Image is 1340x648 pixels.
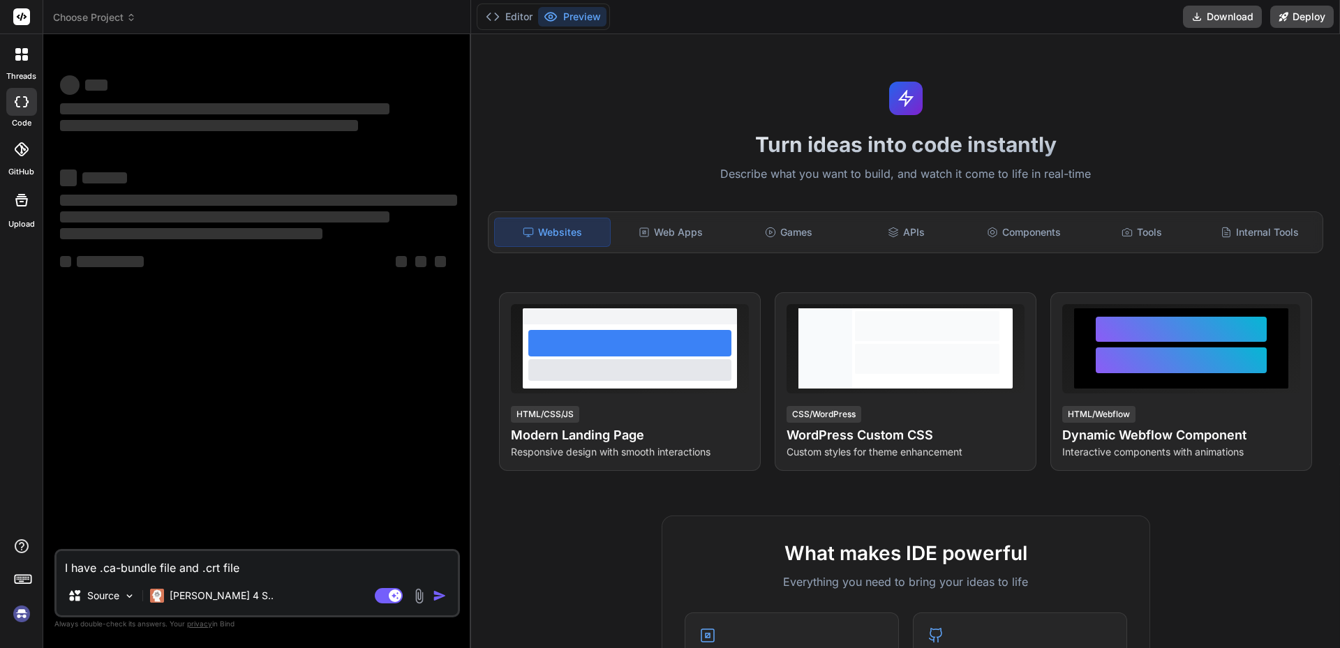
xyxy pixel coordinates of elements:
[415,256,426,267] span: ‌
[60,103,389,114] span: ‌
[60,211,389,223] span: ‌
[685,573,1127,590] p: Everything you need to bring your ideas to life
[1062,445,1300,459] p: Interactive components with animations
[435,256,446,267] span: ‌
[1062,425,1300,445] h4: Dynamic Webflow Component
[60,120,358,131] span: ‌
[511,406,579,423] div: HTML/CSS/JS
[396,256,407,267] span: ‌
[538,7,606,27] button: Preview
[82,172,127,183] span: ‌
[170,589,274,603] p: [PERSON_NAME] 4 S..
[60,228,322,239] span: ‌
[60,256,71,267] span: ‌
[57,551,458,576] textarea: I have .ca-bundle file and .crt file
[124,590,135,602] img: Pick Models
[1085,218,1200,247] div: Tools
[480,7,538,27] button: Editor
[87,589,119,603] p: Source
[6,70,36,82] label: threads
[12,117,31,129] label: code
[60,75,80,95] span: ‌
[53,10,136,24] span: Choose Project
[479,132,1332,157] h1: Turn ideas into code instantly
[10,602,33,626] img: signin
[849,218,964,247] div: APIs
[787,406,861,423] div: CSS/WordPress
[787,425,1025,445] h4: WordPress Custom CSS
[85,80,107,91] span: ‌
[1270,6,1334,28] button: Deploy
[187,619,212,628] span: privacy
[685,538,1127,568] h2: What makes IDE powerful
[150,589,164,603] img: Claude 4 Sonnet
[8,166,34,178] label: GitHub
[411,588,427,604] img: attachment
[1062,406,1136,423] div: HTML/Webflow
[77,256,144,267] span: ‌
[60,195,457,206] span: ‌
[479,165,1332,183] p: Describe what you want to build, and watch it come to life in real-time
[8,218,35,230] label: Upload
[613,218,729,247] div: Web Apps
[511,445,749,459] p: Responsive design with smooth interactions
[494,218,611,247] div: Websites
[511,425,749,445] h4: Modern Landing Page
[787,445,1025,459] p: Custom styles for theme enhancement
[1183,6,1262,28] button: Download
[60,169,77,186] span: ‌
[54,617,460,631] p: Always double-check its answers. Your in Bind
[1202,218,1317,247] div: Internal Tools
[433,589,447,603] img: icon
[731,218,847,247] div: Games
[967,218,1082,247] div: Components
